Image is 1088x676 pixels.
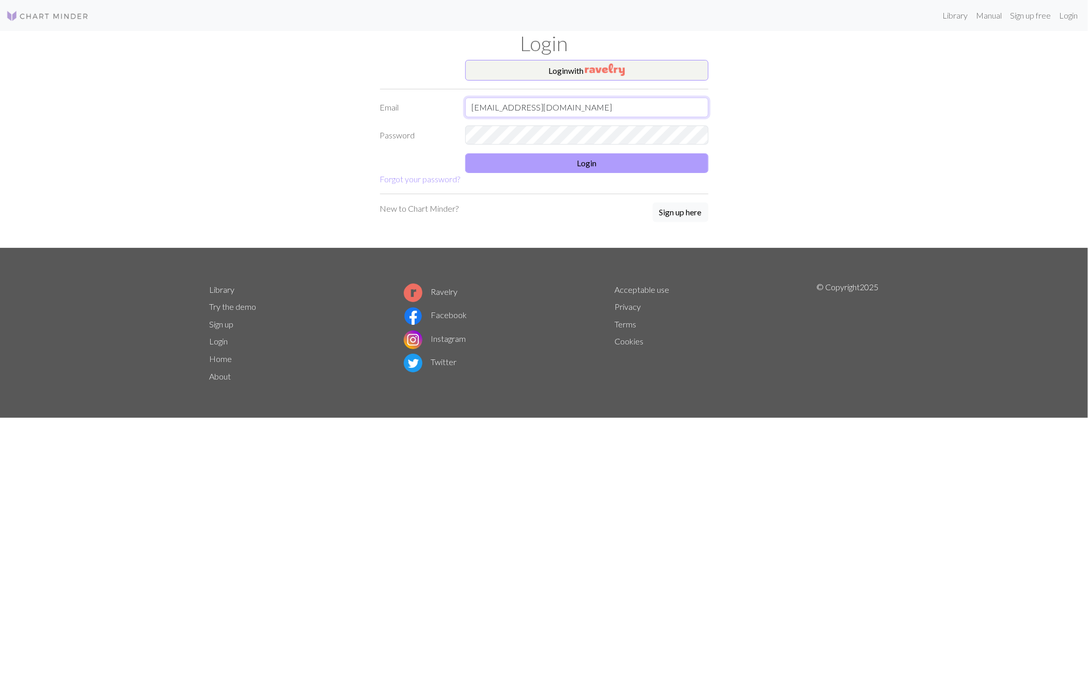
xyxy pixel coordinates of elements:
[404,331,422,349] img: Instagram logo
[210,285,235,294] a: Library
[210,354,232,364] a: Home
[210,336,228,346] a: Login
[404,354,422,372] img: Twitter logo
[816,281,878,385] p: © Copyright 2025
[374,98,459,117] label: Email
[404,307,422,325] img: Facebook logo
[210,302,257,311] a: Try the demo
[938,5,972,26] a: Library
[404,310,467,320] a: Facebook
[404,287,458,296] a: Ravelry
[614,302,641,311] a: Privacy
[653,202,708,223] a: Sign up here
[972,5,1006,26] a: Manual
[374,125,459,145] label: Password
[465,60,708,81] button: Loginwith
[6,10,89,22] img: Logo
[380,174,461,184] a: Forgot your password?
[465,153,708,173] button: Login
[404,284,422,302] img: Ravelry logo
[210,319,234,329] a: Sign up
[1006,5,1055,26] a: Sign up free
[585,64,625,76] img: Ravelry
[210,371,231,381] a: About
[404,357,456,367] a: Twitter
[614,336,643,346] a: Cookies
[653,202,708,222] button: Sign up here
[380,202,459,215] p: New to Chart Minder?
[614,285,669,294] a: Acceptable use
[203,31,885,56] h1: Login
[614,319,636,329] a: Terms
[1055,5,1082,26] a: Login
[404,334,466,343] a: Instagram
